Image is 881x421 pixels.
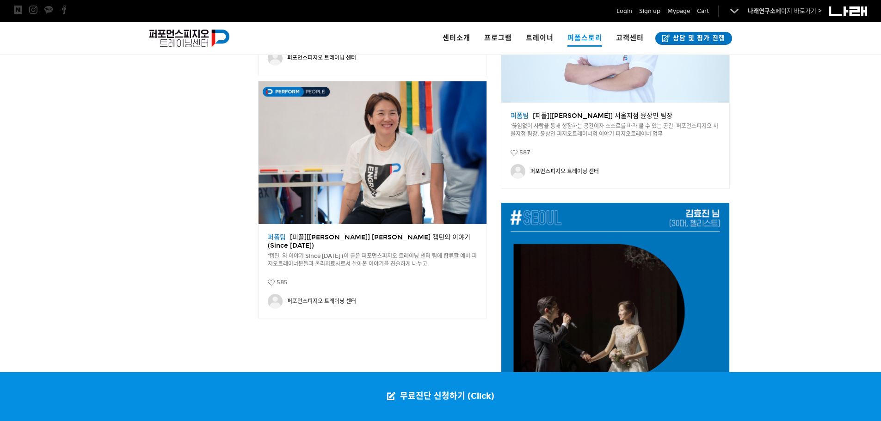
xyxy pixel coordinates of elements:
a: 상담 및 평가 진행 [655,32,732,45]
a: 프로그램 [477,22,519,55]
a: 퍼폼팀 [268,233,290,241]
span: '캡틴' 의 이야기 Since [DATE] (이 글은 퍼포먼스피지오 트레이닝 센터 팀에 합류할 예비 피지오트레이너분들과 물리치료사로서 살아온 이야기를 진솔하게 나누고 [268,253,477,267]
a: 퍼폼팀 [511,112,533,120]
div: 퍼포먼스피지오 트레이닝 센터 [530,168,599,175]
span: 고객센터 [616,34,644,42]
div: [피플][[PERSON_NAME]] 서울지점 윤상인 팀장 [511,112,720,120]
a: Login [616,6,632,16]
div: 퍼포먼스피지오 트레이닝 센터 [287,55,356,61]
a: 나래연구소페이지 바로가기 > [748,7,822,15]
em: 587 [519,149,530,156]
a: Sign up [639,6,660,16]
div: 퍼포먼스피지오 트레이닝 센터 [287,298,356,305]
a: 무료진단 신청하기 (Click) [378,372,504,421]
strong: 나래연구소 [748,7,776,15]
span: 퍼폼스토리 [567,31,602,47]
em: 퍼폼팀 [268,233,288,241]
div: [피플][[PERSON_NAME]] [PERSON_NAME] 캡틴의 이야기 (Since [DATE]) [268,233,477,250]
span: 상담 및 평가 진행 [670,34,725,43]
span: 센터소개 [443,34,470,42]
span: 트레이너 [526,34,554,42]
a: 트레이너 [519,22,561,55]
a: 퍼폼스토리 [561,22,609,55]
a: 센터소개 [436,22,477,55]
span: '끊임없이 사람을 통해 성장하는 공간이자 스스로를 바라 볼 수 있는 공간' 퍼포먼스피지오 서울지점 팀장, 윤상인 피지오트레이너의 이야기 피지오트레이너 업무 [511,123,718,137]
em: 585 [277,279,288,286]
a: Mypage [667,6,690,16]
a: 고객센터 [609,22,651,55]
span: 프로그램 [484,34,512,42]
em: 퍼폼팀 [511,112,531,120]
a: Cart [697,6,709,16]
